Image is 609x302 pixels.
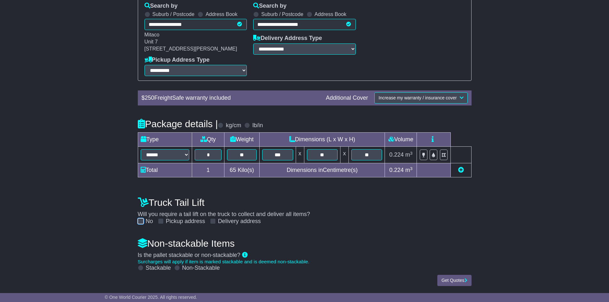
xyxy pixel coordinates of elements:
span: Is the pallet stackable or non-stackable? [138,252,240,258]
td: Type [138,133,192,147]
label: lb/in [252,122,263,129]
label: No [146,218,153,225]
td: Dimensions (L x W x H) [260,133,385,147]
td: Dimensions in Centimetre(s) [260,163,385,177]
h4: Truck Tail Lift [138,197,472,208]
button: Get Quotes [437,275,472,286]
span: 250 [145,95,154,101]
td: x [296,147,304,163]
h4: Non-stackable Items [138,238,472,249]
label: Address Book [206,11,238,17]
td: Kilo(s) [224,163,259,177]
span: © One World Courier 2025. All rights reserved. [105,295,197,300]
span: m [405,167,413,173]
span: Unit 7 [144,39,158,44]
label: Stackable [146,265,171,272]
label: Delivery Address Type [253,35,322,42]
sup: 3 [410,166,413,171]
div: $ FreightSafe warranty included [138,95,323,102]
label: Pickup Address Type [144,57,210,64]
span: Mitaco [144,32,160,37]
button: Increase my warranty / insurance cover [374,92,467,104]
td: 1 [192,163,224,177]
label: Search by [253,3,286,10]
a: Add new item [458,167,464,173]
label: Non-Stackable [182,265,220,272]
label: Suburb / Postcode [152,11,195,17]
label: Search by [144,3,178,10]
label: Delivery address [218,218,261,225]
span: 0.224 [389,151,404,158]
td: Qty [192,133,224,147]
td: x [340,147,348,163]
td: Volume [385,133,417,147]
div: Surcharges will apply if item is marked stackable and is deemed non-stackable. [138,259,472,265]
td: Weight [224,133,259,147]
span: [STREET_ADDRESS][PERSON_NAME] [144,46,237,51]
label: Address Book [315,11,347,17]
span: m [405,151,413,158]
td: Total [138,163,192,177]
span: 0.224 [389,167,404,173]
label: Suburb / Postcode [261,11,303,17]
div: Additional Cover [323,95,371,102]
sup: 3 [410,151,413,156]
span: Increase my warranty / insurance cover [379,95,457,100]
div: Will you require a tail lift on the truck to collect and deliver all items? [135,194,475,225]
label: Pickup address [166,218,205,225]
label: kg/cm [226,122,241,129]
h4: Package details | [138,119,218,129]
span: 65 [230,167,236,173]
